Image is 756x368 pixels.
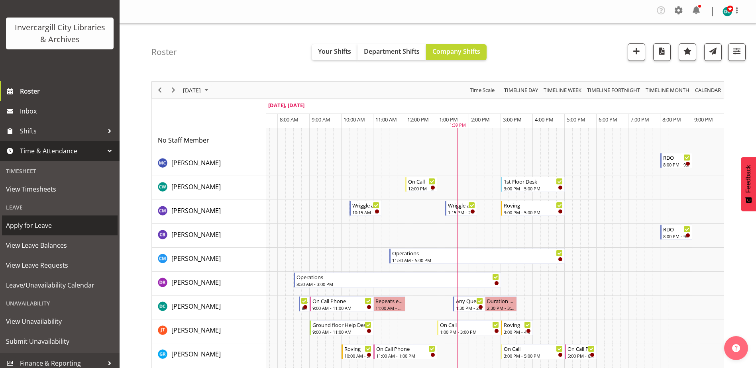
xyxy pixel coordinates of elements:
a: View Leave Balances [2,235,118,255]
div: On Call [440,321,499,329]
a: [PERSON_NAME] [171,301,221,311]
div: 1:30 PM - 2:30 PM [456,305,483,311]
span: View Unavailability [6,315,114,327]
td: Aurora Catu resource [152,152,266,176]
span: 8:00 PM [662,116,681,123]
a: Apply for Leave [2,215,118,235]
div: Timesheet [2,163,118,179]
span: Apply for Leave [6,219,114,231]
button: Feedback - Show survey [741,157,756,211]
div: Donald Cunningham"s event - On Call Phone Begin From Monday, September 8, 2025 at 9:00:00 AM GMT+... [310,296,373,311]
span: 11:00 AM [375,116,397,123]
span: 4:00 PM [535,116,554,123]
div: Donald Cunningham"s event - Duration 1 hours - Donald Cunningham Begin From Monday, September 8, ... [485,296,517,311]
div: 1st Floor Desk [504,177,563,185]
div: 8:00 PM - 9:00 PM [663,161,690,168]
div: On Call [408,177,435,185]
div: Roving [344,345,371,352]
div: On Call Phone [567,345,595,352]
span: 1:00 PM [439,116,458,123]
button: Add a new shift [628,43,645,61]
div: Glen Tomlinson"s event - Ground floor Help Desk Begin From Monday, September 8, 2025 at 9:00:00 A... [310,320,373,335]
div: Next [167,82,180,98]
span: 7:00 PM [630,116,649,123]
div: 2:30 PM - 3:30 PM [487,305,515,311]
div: Aurora Catu"s event - RDO Begin From Monday, September 8, 2025 at 8:00:00 PM GMT+12:00 Ends At Mo... [660,153,692,168]
div: 11:00 AM - 12:00 PM [375,305,403,311]
div: On Call Phone [376,345,435,352]
button: Previous [155,85,165,95]
div: 12:00 PM - 1:00 PM [408,185,435,192]
span: [DATE] [182,85,202,95]
div: 9:00 AM - 11:00 AM [312,329,371,335]
span: View Leave Requests [6,259,114,271]
span: Timeline Week [543,85,582,95]
div: Grace Roscoe-Squires"s event - Roving Begin From Monday, September 8, 2025 at 10:00:00 AM GMT+12:... [342,344,373,359]
a: [PERSON_NAME] [171,206,221,215]
button: Send a list of all shifts for the selected filtered period to all rostered employees. [704,43,722,61]
span: [PERSON_NAME] [171,278,221,287]
div: 1:39 PM [450,122,466,129]
div: Glen Tomlinson"s event - Roving Begin From Monday, September 8, 2025 at 3:00:00 PM GMT+12:00 Ends... [501,320,533,335]
button: Fortnight [586,85,642,95]
button: Next [168,85,179,95]
div: RDO [663,225,690,233]
span: [PERSON_NAME] [171,182,221,191]
span: 9:00 PM [694,116,713,123]
td: Debra Robinson resource [152,272,266,296]
span: [DATE], [DATE] [268,102,304,109]
div: 9:00 AM - 11:00 AM [312,305,371,311]
span: [PERSON_NAME] [171,230,221,239]
span: View Timesheets [6,183,114,195]
span: Your Shifts [318,47,351,56]
a: [PERSON_NAME] [171,230,221,239]
span: Timeline Month [645,85,690,95]
div: 3:00 PM - 5:00 PM [504,185,563,192]
a: View Unavailability [2,311,118,331]
div: Donald Cunningham"s event - Newspapers Begin From Monday, September 8, 2025 at 8:40:00 AM GMT+12:... [299,296,310,311]
span: [PERSON_NAME] [171,350,221,358]
div: Operations [297,273,499,281]
span: Feedback [745,165,752,193]
div: Donald Cunningham"s event - Repeats every monday - Donald Cunningham Begin From Monday, September... [373,296,405,311]
div: 10:00 AM - 11:00 AM [344,352,371,359]
td: No Staff Member resource [152,128,266,152]
span: 12:00 PM [407,116,429,123]
div: Grace Roscoe-Squires"s event - On Call Phone Begin From Monday, September 8, 2025 at 11:00:00 AM ... [373,344,437,359]
button: Time Scale [469,85,496,95]
button: Filter Shifts [728,43,746,61]
a: Submit Unavailability [2,331,118,351]
div: Cindy Mulrooney"s event - Operations Begin From Monday, September 8, 2025 at 11:30:00 AM GMT+12:0... [389,249,565,264]
div: Repeats every [DATE] - [PERSON_NAME] [375,297,403,305]
span: Timeline Fortnight [586,85,641,95]
div: 3:00 PM - 5:00 PM [504,209,563,215]
span: Department Shifts [364,47,420,56]
div: 3:00 PM - 4:00 PM [504,329,531,335]
span: View Leave Balances [6,239,114,251]
div: Debra Robinson"s event - Operations Begin From Monday, September 8, 2025 at 8:30:00 AM GMT+12:00 ... [294,272,501,288]
span: Submit Unavailability [6,335,114,347]
div: 3:00 PM - 5:00 PM [504,352,563,359]
span: 6:00 PM [599,116,617,123]
button: Month [694,85,723,95]
div: RDO [663,153,690,161]
div: Chamique Mamolo"s event - Wriggle and Rhyme Begin From Monday, September 8, 2025 at 10:15:00 AM G... [350,201,381,216]
div: Chris Broad"s event - RDO Begin From Monday, September 8, 2025 at 8:00:00 PM GMT+12:00 Ends At Mo... [660,225,692,240]
div: Invercargill City Libraries & Archives [14,22,106,45]
div: 1:15 PM - 2:15 PM [448,209,475,215]
div: Leave [2,199,118,215]
div: Roving [504,201,563,209]
div: 8:40 AM - 9:00 AM [302,305,308,311]
div: Grace Roscoe-Squires"s event - On Call Begin From Monday, September 8, 2025 at 3:00:00 PM GMT+12:... [501,344,565,359]
span: 8:00 AM [280,116,298,123]
td: Chris Broad resource [152,224,266,248]
div: 11:30 AM - 5:00 PM [392,257,563,263]
span: 5:00 PM [567,116,585,123]
td: Cindy Mulrooney resource [152,248,266,272]
div: Any Questions [456,297,483,305]
td: Donald Cunningham resource [152,296,266,319]
span: Shifts [20,125,104,137]
img: donald-cunningham11616.jpg [723,7,732,16]
a: View Leave Requests [2,255,118,275]
button: Department Shifts [357,44,426,60]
